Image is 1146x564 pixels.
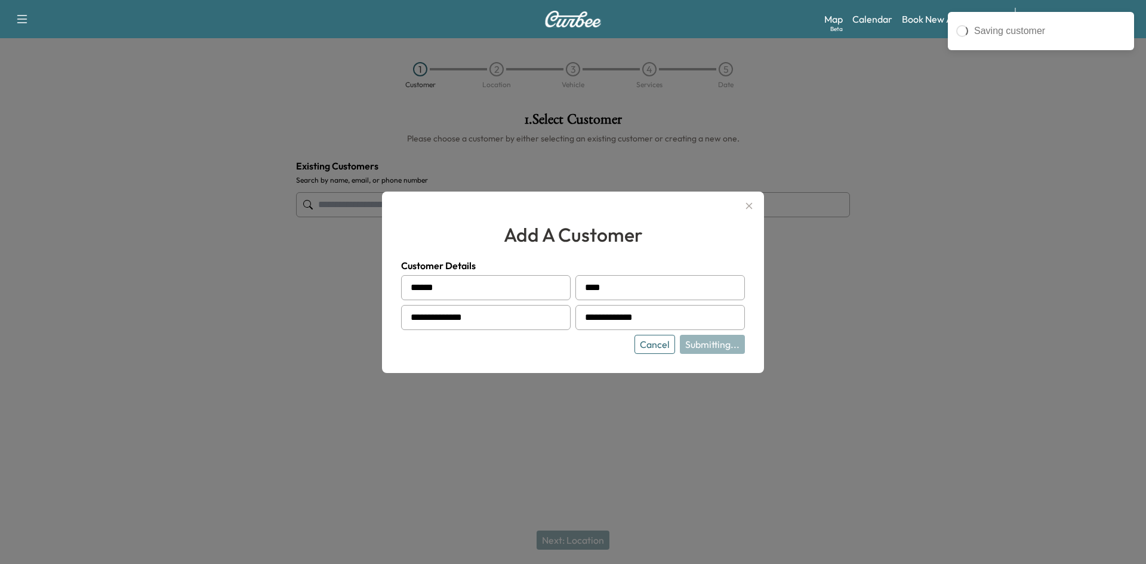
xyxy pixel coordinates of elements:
h2: add a customer [401,220,745,249]
a: Calendar [852,12,892,26]
h4: Customer Details [401,258,745,273]
div: Saving customer [974,24,1126,38]
a: MapBeta [824,12,843,26]
div: Beta [830,24,843,33]
a: Book New Appointment [902,12,1003,26]
button: Cancel [634,335,675,354]
img: Curbee Logo [544,11,602,27]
